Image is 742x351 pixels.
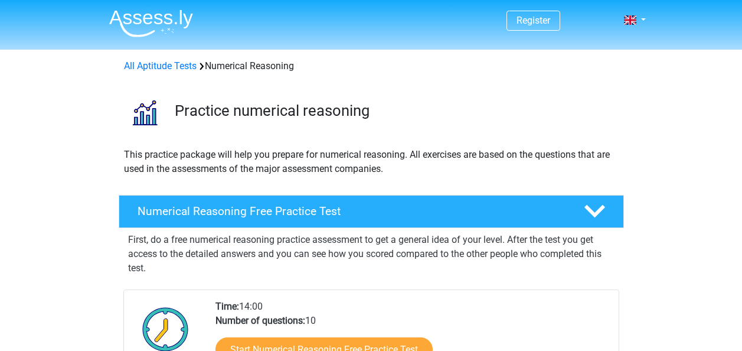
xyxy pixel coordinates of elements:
b: Number of questions: [215,315,305,326]
img: Assessly [109,9,193,37]
a: All Aptitude Tests [124,60,197,71]
h3: Practice numerical reasoning [175,102,614,120]
p: This practice package will help you prepare for numerical reasoning. All exercises are based on t... [124,148,619,176]
h4: Numerical Reasoning Free Practice Test [138,204,565,218]
p: First, do a free numerical reasoning practice assessment to get a general idea of your level. Aft... [128,233,614,275]
a: Numerical Reasoning Free Practice Test [114,195,629,228]
a: Register [517,15,550,26]
b: Time: [215,301,239,312]
div: Numerical Reasoning [119,59,623,73]
img: numerical reasoning [119,87,169,138]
